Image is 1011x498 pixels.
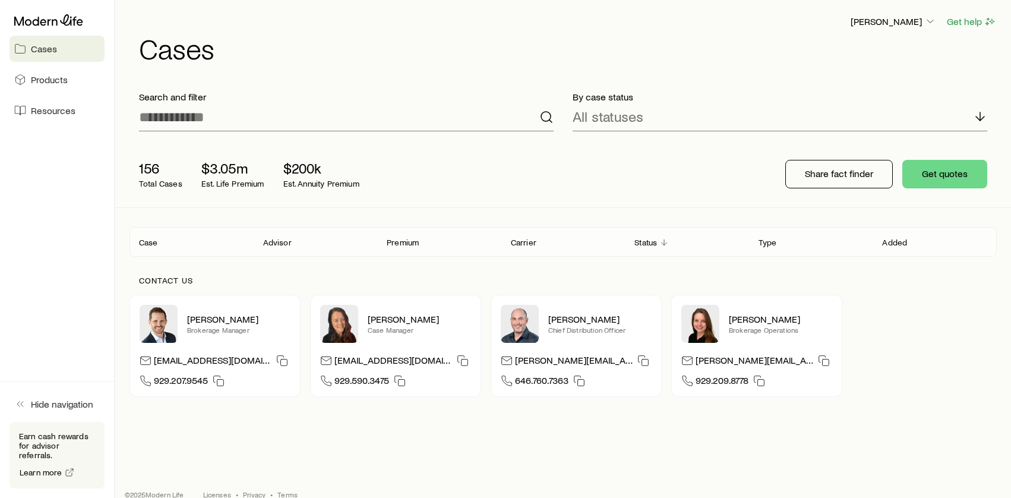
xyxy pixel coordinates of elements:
p: Status [634,238,657,247]
span: Hide navigation [31,398,93,410]
p: Type [759,238,777,247]
span: Resources [31,105,75,116]
p: [PERSON_NAME] [548,313,652,325]
p: [EMAIL_ADDRESS][DOMAIN_NAME] [334,354,452,370]
p: By case status [573,91,987,103]
p: Brokerage Operations [729,325,832,335]
img: Nick Weiler [140,305,178,343]
button: Share fact finder [785,160,893,188]
span: 929.209.8778 [696,374,748,390]
span: 929.207.9545 [154,374,208,390]
button: Get help [946,15,997,29]
p: [PERSON_NAME] [851,15,936,27]
p: [PERSON_NAME] [187,313,290,325]
h1: Cases [139,34,997,62]
div: Client cases [129,227,997,257]
p: 156 [139,160,182,176]
p: [EMAIL_ADDRESS][DOMAIN_NAME] [154,354,271,370]
a: Products [10,67,105,93]
p: [PERSON_NAME] [368,313,471,325]
span: Products [31,74,68,86]
span: Cases [31,43,57,55]
button: Hide navigation [10,391,105,417]
p: Advisor [263,238,292,247]
p: Total Cases [139,179,182,188]
button: Get quotes [902,160,987,188]
p: $3.05m [201,160,264,176]
div: Earn cash rewards for advisor referrals.Learn more [10,422,105,488]
p: Brokerage Manager [187,325,290,335]
p: Search and filter [139,91,554,103]
p: Est. Life Premium [201,179,264,188]
p: Carrier [511,238,536,247]
p: Chief Distribution Officer [548,325,652,335]
p: Est. Annuity Premium [283,179,359,188]
p: Case [139,238,158,247]
span: Learn more [20,468,62,477]
img: Ellen Wall [681,305,719,343]
p: [PERSON_NAME] [729,313,832,325]
p: Contact us [139,276,987,285]
img: Dan Pierson [501,305,539,343]
p: Share fact finder [805,168,873,179]
img: Abby McGuigan [320,305,358,343]
p: Case Manager [368,325,471,335]
p: Added [882,238,907,247]
p: Earn cash rewards for advisor referrals. [19,431,95,460]
p: $200k [283,160,359,176]
a: Resources [10,97,105,124]
p: [PERSON_NAME][EMAIL_ADDRESS][DOMAIN_NAME] [696,354,813,370]
p: Premium [387,238,419,247]
a: Cases [10,36,105,62]
p: [PERSON_NAME][EMAIL_ADDRESS][DOMAIN_NAME] [515,354,633,370]
button: [PERSON_NAME] [850,15,937,29]
span: 929.590.3475 [334,374,389,390]
span: 646.760.7363 [515,374,568,390]
p: All statuses [573,108,643,125]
